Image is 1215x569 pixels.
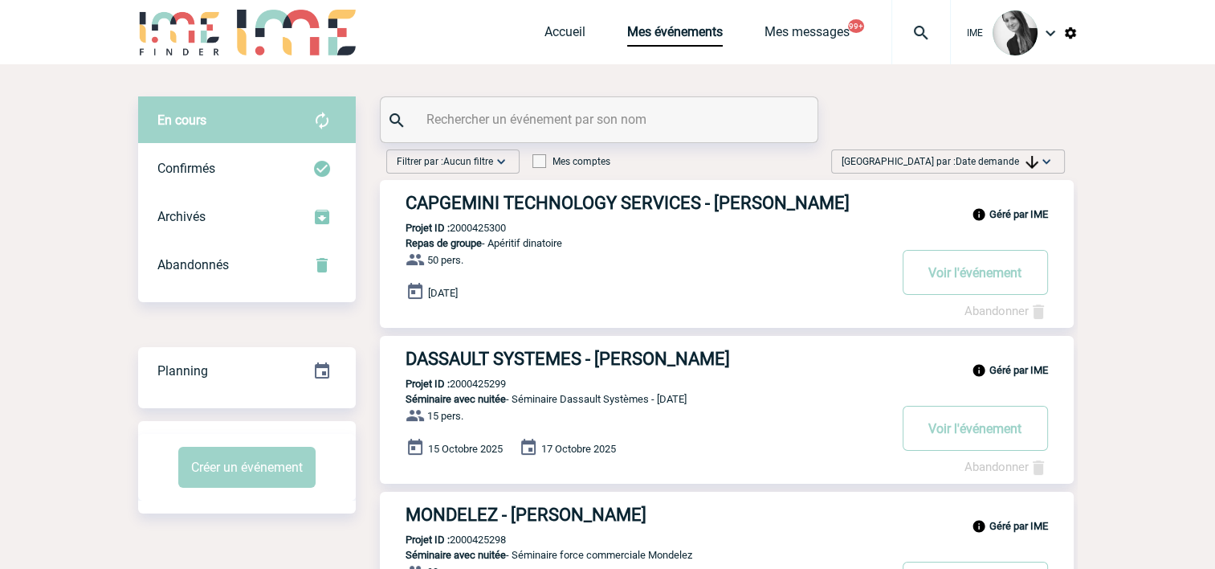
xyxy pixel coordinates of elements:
[428,287,458,299] span: [DATE]
[178,447,316,488] button: Créer un événement
[397,154,493,170] span: Filtrer par :
[972,363,986,378] img: info_black_24dp.svg
[993,10,1038,55] img: 101050-0.jpg
[380,222,506,234] p: 2000425300
[406,193,887,213] h3: CAPGEMINI TECHNOLOGY SERVICES - [PERSON_NAME]
[989,208,1048,220] b: Géré par IME
[967,27,983,39] span: IME
[406,505,887,525] h3: MONDELEZ - [PERSON_NAME]
[157,113,206,128] span: En cours
[848,19,864,33] button: 99+
[989,364,1048,376] b: Géré par IME
[138,193,356,241] div: Retrouvez ici tous les événements que vous avez décidé d'archiver
[157,257,229,272] span: Abandonnés
[427,254,463,266] span: 50 pers.
[406,349,887,369] h3: DASSAULT SYSTEMES - [PERSON_NAME]
[1038,154,1054,170] img: baseline_expand_more_white_24dp-b.png
[406,378,450,390] b: Projet ID :
[380,534,506,546] p: 2000425298
[406,534,450,546] b: Projet ID :
[380,378,506,390] p: 2000425299
[427,410,463,422] span: 15 pers.
[764,24,850,47] a: Mes messages
[972,519,986,534] img: info_black_24dp.svg
[627,24,723,47] a: Mes événements
[428,443,503,455] span: 15 Octobre 2025
[443,156,493,167] span: Aucun filtre
[138,96,356,145] div: Retrouvez ici tous vos évènements avant confirmation
[541,443,616,455] span: 17 Octobre 2025
[380,237,887,249] p: - Apéritif dinatoire
[380,349,1074,369] a: DASSAULT SYSTEMES - [PERSON_NAME]
[406,222,450,234] b: Projet ID :
[422,108,780,131] input: Rechercher un événement par son nom
[138,346,356,394] a: Planning
[380,505,1074,525] a: MONDELEZ - [PERSON_NAME]
[380,393,887,405] p: - Séminaire Dassault Systèmes - [DATE]
[380,549,887,561] p: - Séminaire force commerciale Mondelez
[157,363,208,379] span: Planning
[138,10,222,55] img: IME-Finder
[956,156,1038,167] span: Date demande
[842,154,1038,170] span: [GEOGRAPHIC_DATA] par :
[972,207,986,222] img: info_black_24dp.svg
[157,209,206,224] span: Archivés
[532,156,610,167] label: Mes comptes
[138,241,356,289] div: Retrouvez ici tous vos événements annulés
[157,161,215,176] span: Confirmés
[493,154,509,170] img: baseline_expand_more_white_24dp-b.png
[903,250,1048,295] button: Voir l'événement
[406,393,506,405] span: Séminaire avec nuitée
[380,193,1074,213] a: CAPGEMINI TECHNOLOGY SERVICES - [PERSON_NAME]
[406,237,482,249] span: Repas de groupe
[964,460,1048,474] a: Abandonner
[406,549,506,561] span: Séminaire avec nuitée
[964,304,1048,318] a: Abandonner
[544,24,585,47] a: Accueil
[989,520,1048,532] b: Géré par IME
[138,347,356,395] div: Retrouvez ici tous vos événements organisés par date et état d'avancement
[903,406,1048,451] button: Voir l'événement
[1025,156,1038,169] img: arrow_downward.png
